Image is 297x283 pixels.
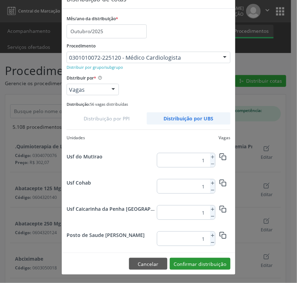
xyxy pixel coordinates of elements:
[170,258,230,270] button: Confirmar distribuição
[219,135,230,141] div: Vagas
[67,65,123,70] small: Distribuir por grupo/subgrupo
[67,135,219,141] div: Unidades
[67,14,118,24] label: Mês/ano da distribuição
[67,231,157,239] div: Posto de Saude [PERSON_NAME]
[67,73,96,84] label: Distribuir por
[67,102,128,107] small: 56 vagas distribuídas
[69,86,105,93] span: Vagas
[147,112,231,125] a: Distribuição por UBS
[67,102,90,107] span: Distribuição:
[67,41,96,52] label: Procedimento
[67,179,157,186] div: Usf Cohab
[67,112,147,125] a: Distribuição por PPI
[67,24,147,38] input: Selecione o mês/ano
[129,258,167,270] button: Cancelar
[67,205,157,213] div: Usf Caicarinha da Penha [GEOGRAPHIC_DATA]
[67,153,157,160] div: Usf do Mutirao
[69,54,216,61] span: 0301010072-225120 - Médico Cardiologista
[96,73,102,80] ion-icon: help circle outline
[67,64,123,70] a: Distribuir por grupo/subgrupo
